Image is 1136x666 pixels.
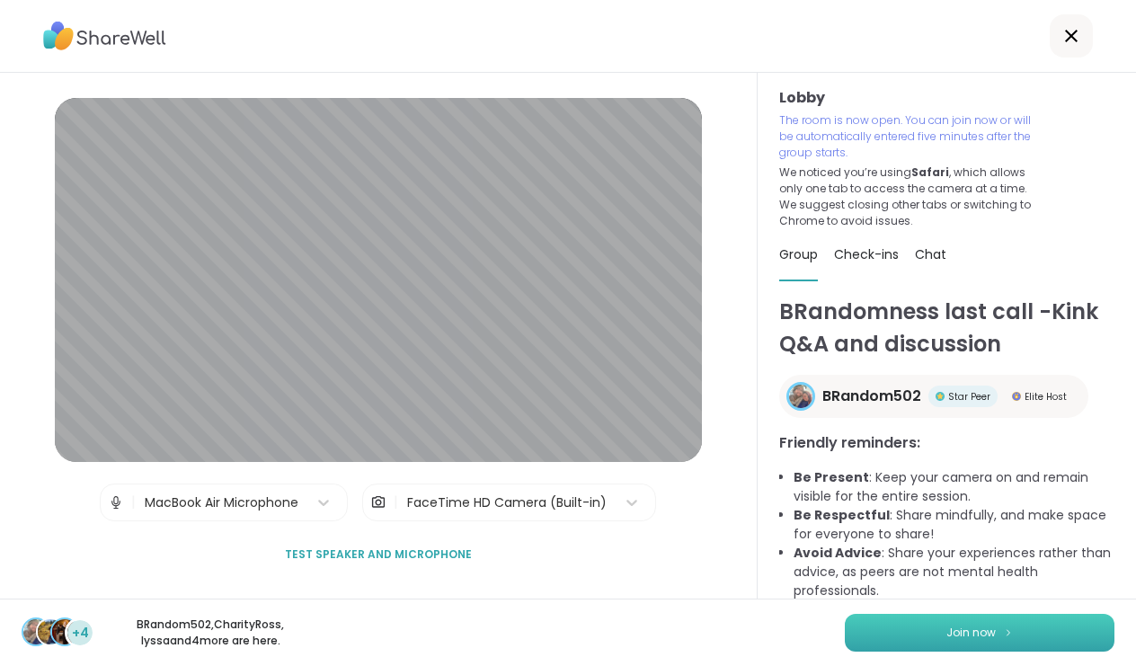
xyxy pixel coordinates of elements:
button: Join now [845,614,1114,652]
span: Group [779,245,818,263]
li: : Keep your camera on and remain visible for the entire session. [794,468,1114,506]
p: We noticed you’re using , which allows only one tab to access the camera at a time. We suggest cl... [779,164,1038,229]
div: FaceTime HD Camera (Built-in) [407,493,607,512]
span: Check-ins [834,245,899,263]
span: | [131,484,136,520]
li: : Share your experiences rather than advice, as peers are not mental health professionals. [794,544,1114,600]
h3: Lobby [779,87,1114,109]
span: BRandom502 [822,386,921,407]
button: Test speaker and microphone [278,536,479,573]
span: Test speaker and microphone [285,546,472,563]
span: Join now [946,625,996,641]
span: Elite Host [1025,390,1067,404]
p: BRandom502 , CharityRoss , lyssa and 4 more are here. [110,617,311,649]
img: BRandom502 [789,385,812,408]
b: Safari [911,164,949,180]
img: lyssa [52,619,77,644]
span: Chat [915,245,946,263]
p: The room is now open. You can join now or will be automatically entered five minutes after the gr... [779,112,1038,161]
span: +4 [72,624,89,643]
span: Star Peer [948,390,990,404]
b: Avoid Advice [794,544,882,562]
img: Camera [370,484,386,520]
div: MacBook Air Microphone [145,493,298,512]
h3: Friendly reminders: [779,432,1114,454]
img: CharityRoss [38,619,63,644]
img: Star Peer [936,392,945,401]
li: : Share mindfully, and make space for everyone to share! [794,506,1114,544]
img: Microphone [108,484,124,520]
img: ShareWell Logo [43,15,166,57]
img: ShareWell Logomark [1003,627,1014,637]
span: | [394,484,398,520]
b: Be Present [794,468,869,486]
h1: BRandomness last call -Kink Q&A and discussion [779,296,1114,360]
img: BRandom502 [23,619,49,644]
img: Elite Host [1012,392,1021,401]
b: Be Respectful [794,506,890,524]
a: BRandom502BRandom502Star PeerStar PeerElite HostElite Host [779,375,1088,418]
